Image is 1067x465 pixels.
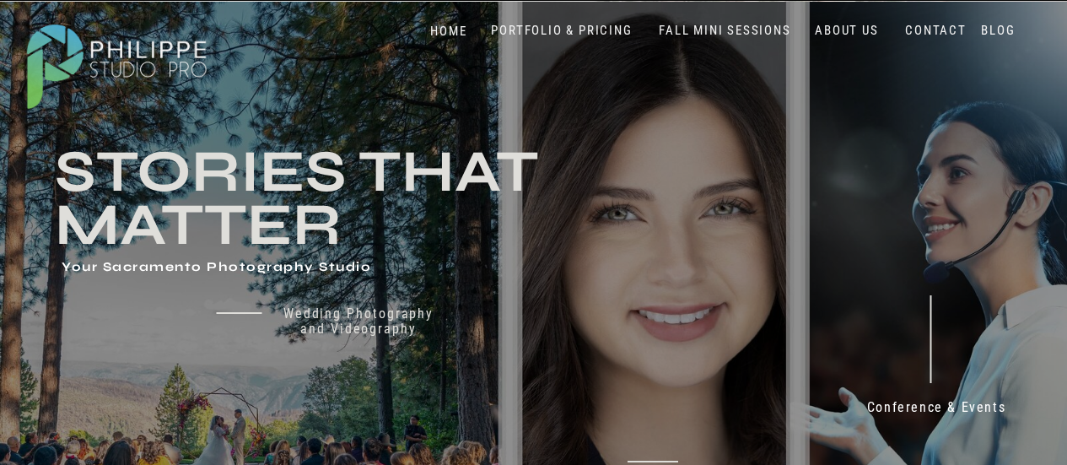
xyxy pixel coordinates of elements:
h1: Your Sacramento Photography Studio [62,260,418,277]
a: FALL MINI SESSIONS [655,23,795,39]
a: CONTACT [902,23,971,39]
a: HOME [413,24,485,40]
h3: Stories that Matter [55,145,628,248]
a: Wedding Photography and Videography [271,306,446,352]
a: Conference & Events [855,400,1017,423]
a: BLOG [978,23,1020,39]
a: ABOUT US [811,23,883,39]
a: PORTFOLIO & PRICING [485,23,639,39]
